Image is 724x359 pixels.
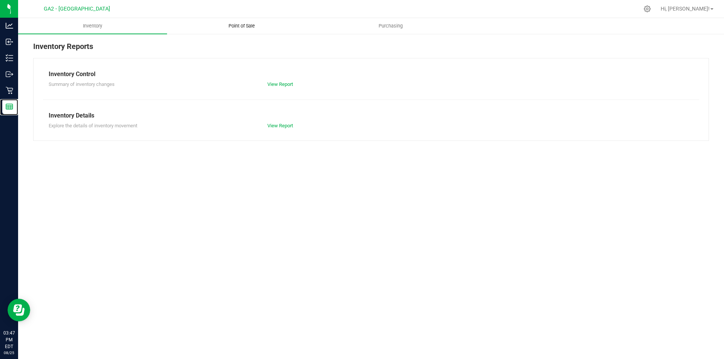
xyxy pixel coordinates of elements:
[44,6,110,12] span: GA2 - [GEOGRAPHIC_DATA]
[49,70,693,79] div: Inventory Control
[18,18,167,34] a: Inventory
[218,23,265,29] span: Point of Sale
[49,111,693,120] div: Inventory Details
[3,350,15,356] p: 08/25
[6,54,13,62] inline-svg: Inventory
[368,23,413,29] span: Purchasing
[6,103,13,110] inline-svg: Reports
[33,41,709,58] div: Inventory Reports
[267,81,293,87] a: View Report
[49,81,115,87] span: Summary of inventory changes
[267,123,293,128] a: View Report
[6,22,13,29] inline-svg: Analytics
[6,87,13,94] inline-svg: Retail
[6,38,13,46] inline-svg: Inbound
[6,70,13,78] inline-svg: Outbound
[167,18,316,34] a: Point of Sale
[8,299,30,321] iframe: Resource center
[316,18,465,34] a: Purchasing
[49,123,137,128] span: Explore the details of inventory movement
[643,5,652,12] div: Manage settings
[3,330,15,350] p: 03:47 PM EDT
[73,23,112,29] span: Inventory
[661,6,710,12] span: Hi, [PERSON_NAME]!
